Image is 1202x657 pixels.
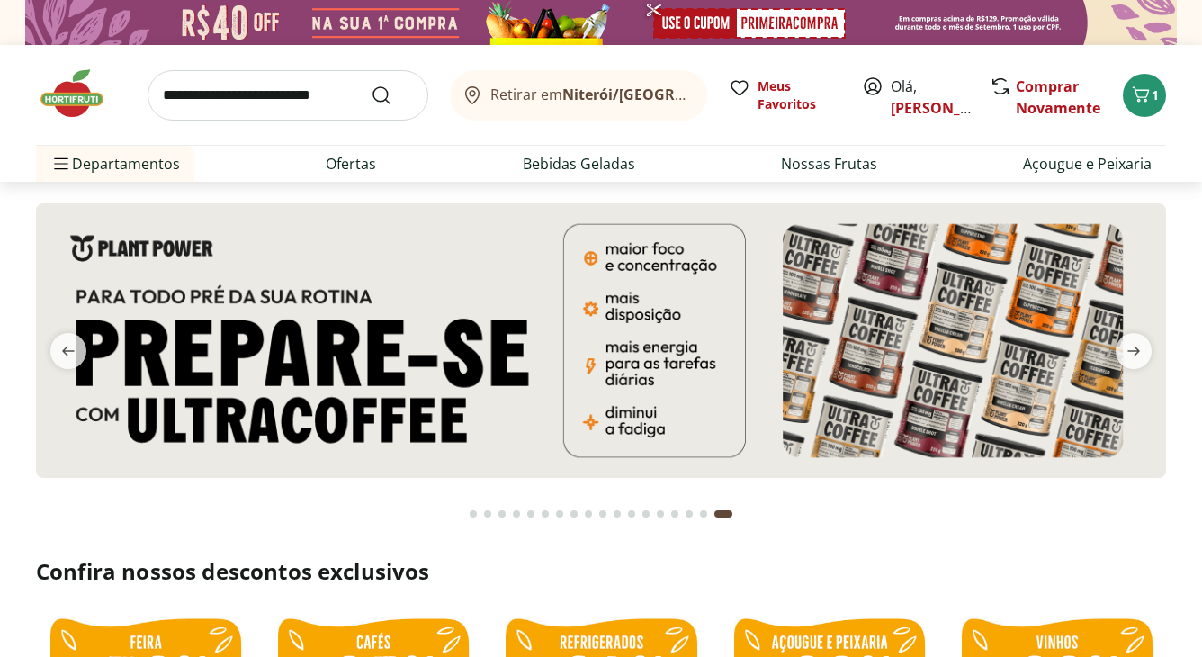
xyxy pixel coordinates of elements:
[466,492,480,535] button: Go to page 1 from fs-carousel
[36,557,1166,586] h2: Confira nossos descontos exclusivos
[552,492,567,535] button: Go to page 7 from fs-carousel
[523,153,635,175] a: Bebidas Geladas
[36,67,126,121] img: Hortifruti
[758,77,840,113] span: Meus Favoritos
[50,142,72,185] button: Menu
[490,86,689,103] span: Retirar em
[326,153,376,175] a: Ofertas
[1123,74,1166,117] button: Carrinho
[891,98,1008,118] a: [PERSON_NAME]
[682,492,696,535] button: Go to page 16 from fs-carousel
[729,77,840,113] a: Meus Favoritos
[480,492,495,535] button: Go to page 2 from fs-carousel
[696,492,711,535] button: Go to page 17 from fs-carousel
[371,85,414,106] button: Submit Search
[711,492,736,535] button: Current page from fs-carousel
[562,85,767,104] b: Niterói/[GEOGRAPHIC_DATA]
[450,70,707,121] button: Retirar emNiterói/[GEOGRAPHIC_DATA]
[495,492,509,535] button: Go to page 3 from fs-carousel
[538,492,552,535] button: Go to page 6 from fs-carousel
[624,492,639,535] button: Go to page 12 from fs-carousel
[567,492,581,535] button: Go to page 8 from fs-carousel
[581,492,596,535] button: Go to page 9 from fs-carousel
[781,153,877,175] a: Nossas Frutas
[36,203,1166,477] img: 3 corações
[1101,333,1166,369] button: next
[1023,153,1152,175] a: Açougue e Peixaria
[148,70,428,121] input: search
[596,492,610,535] button: Go to page 10 from fs-carousel
[668,492,682,535] button: Go to page 15 from fs-carousel
[50,142,180,185] span: Departamentos
[891,76,971,119] span: Olá,
[509,492,524,535] button: Go to page 4 from fs-carousel
[1016,76,1100,118] a: Comprar Novamente
[36,333,101,369] button: previous
[1152,86,1159,103] span: 1
[639,492,653,535] button: Go to page 13 from fs-carousel
[653,492,668,535] button: Go to page 14 from fs-carousel
[524,492,538,535] button: Go to page 5 from fs-carousel
[610,492,624,535] button: Go to page 11 from fs-carousel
